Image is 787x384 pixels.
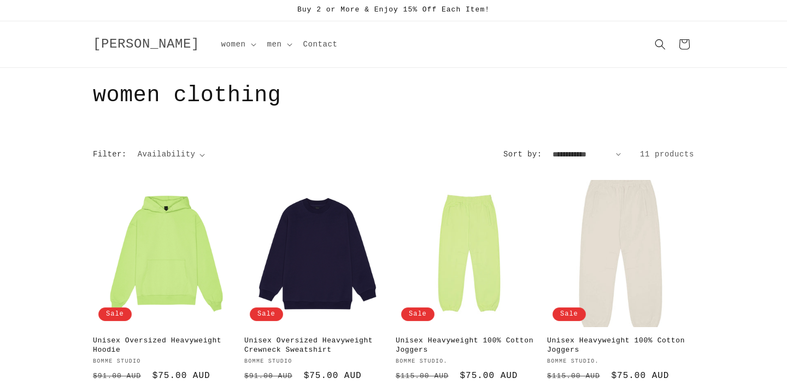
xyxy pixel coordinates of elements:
[89,34,204,55] a: [PERSON_NAME]
[640,150,694,159] span: 11 products
[648,32,672,56] summary: Search
[93,336,240,355] a: Unisex Oversized Heavyweight Hoodie
[138,149,205,160] summary: Availability (0 selected)
[261,33,297,56] summary: men
[93,82,694,110] h1: women clothing
[547,336,694,355] a: Unisex Heavyweight 100% Cotton Joggers
[503,150,542,159] label: Sort by:
[267,39,282,49] span: men
[138,150,196,159] span: Availability
[303,39,338,49] span: Contact
[297,5,490,14] span: Buy 2 or More & Enjoy 15% Off Each Item!
[297,33,344,56] a: Contact
[244,336,391,355] a: Unisex Oversized Heavyweight Crewneck Sweatshirt
[396,336,543,355] a: Unisex Heavyweight 100% Cotton Joggers
[93,149,127,160] h2: Filter:
[93,37,199,51] span: [PERSON_NAME]
[215,33,261,56] summary: women
[221,39,246,49] span: women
